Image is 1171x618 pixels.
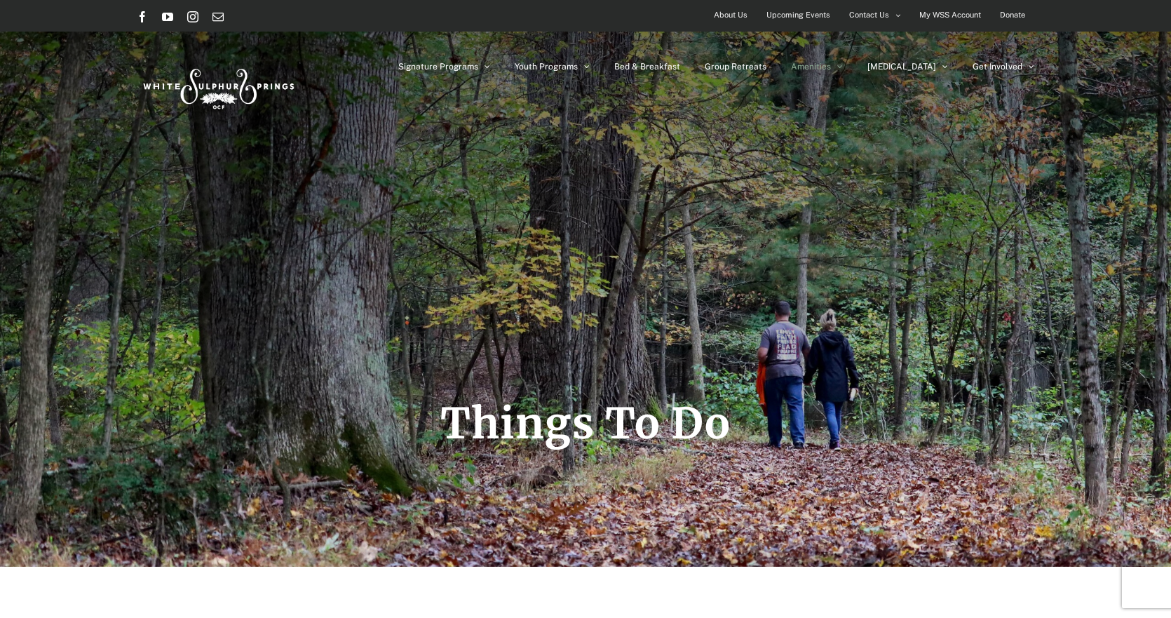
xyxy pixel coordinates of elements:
[212,11,224,22] a: Email
[614,32,680,102] a: Bed & Breakfast
[791,62,831,71] span: Amenities
[614,62,680,71] span: Bed & Breakfast
[440,397,731,450] span: Things To Do
[137,11,148,22] a: Facebook
[705,32,766,102] a: Group Retreats
[705,62,766,71] span: Group Retreats
[849,5,889,25] span: Contact Us
[398,32,1034,102] nav: Main Menu
[187,11,198,22] a: Instagram
[515,32,590,102] a: Youth Programs
[973,32,1034,102] a: Get Involved
[791,32,843,102] a: Amenities
[766,5,830,25] span: Upcoming Events
[867,32,948,102] a: [MEDICAL_DATA]
[919,5,981,25] span: My WSS Account
[867,62,936,71] span: [MEDICAL_DATA]
[714,5,747,25] span: About Us
[515,62,578,71] span: Youth Programs
[973,62,1022,71] span: Get Involved
[1000,5,1025,25] span: Donate
[398,32,490,102] a: Signature Programs
[398,62,478,71] span: Signature Programs
[137,53,298,119] img: White Sulphur Springs Logo
[162,11,173,22] a: YouTube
